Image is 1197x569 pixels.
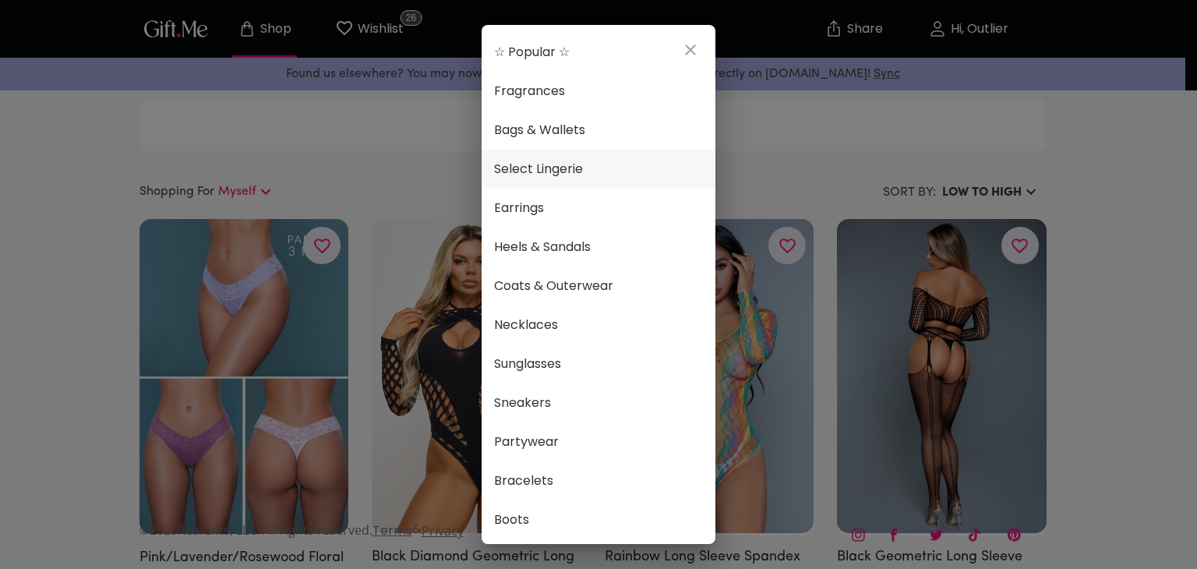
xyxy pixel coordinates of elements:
[494,510,703,530] span: Boots
[494,315,703,335] span: Necklaces
[494,393,703,413] span: Sneakers
[494,159,703,179] span: Select Lingerie
[494,276,703,296] span: Coats & Outerwear
[494,120,703,140] span: Bags & Wallets
[494,198,703,218] span: Earrings
[494,471,703,491] span: Bracelets
[494,81,703,101] span: Fragrances
[494,237,703,257] span: Heels & Sandals
[494,354,703,374] span: Sunglasses
[494,42,703,62] span: ☆ Popular ☆
[494,432,703,452] span: Partywear
[672,31,709,69] button: close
